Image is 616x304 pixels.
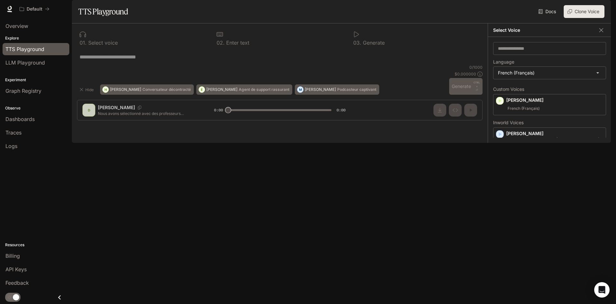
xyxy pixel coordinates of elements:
[80,40,87,45] p: 0 1 .
[217,40,225,45] p: 0 2 .
[110,88,141,91] p: [PERSON_NAME]
[206,88,237,91] p: [PERSON_NAME]
[77,84,98,95] button: Hide
[103,84,108,95] div: H
[506,130,603,137] p: [PERSON_NAME]
[297,84,303,95] div: M
[295,84,379,95] button: M[PERSON_NAME]Podcasteur captivant
[493,87,606,91] p: Custom Voices
[196,84,292,95] button: É[PERSON_NAME]Agent de support rassurant
[78,5,128,18] h1: TTS Playground
[225,40,249,45] p: Enter text
[100,84,194,95] button: H[PERSON_NAME]Conversateur décontracté
[337,88,376,91] p: Podcasteur captivant
[493,67,606,79] div: French (Français)
[537,5,559,18] a: Docs
[564,5,604,18] button: Clone Voice
[361,40,385,45] p: Generate
[142,88,191,91] p: Conversateur décontracté
[199,84,205,95] div: É
[506,105,541,112] span: French (Français)
[506,97,603,103] p: [PERSON_NAME]
[493,60,514,64] p: Language
[87,40,118,45] p: Select voice
[239,88,289,91] p: Agent de support rassurant
[493,120,606,125] p: Inworld Voices
[455,71,476,77] p: $ 0.000000
[594,282,610,298] div: Open Intercom Messenger
[469,65,483,70] p: 0 / 1000
[17,3,52,15] button: All workspaces
[353,40,361,45] p: 0 3 .
[305,88,336,91] p: [PERSON_NAME]
[27,6,42,12] p: Default
[506,137,603,148] p: Deep, smooth middle-aged male French voice. Composed and calm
